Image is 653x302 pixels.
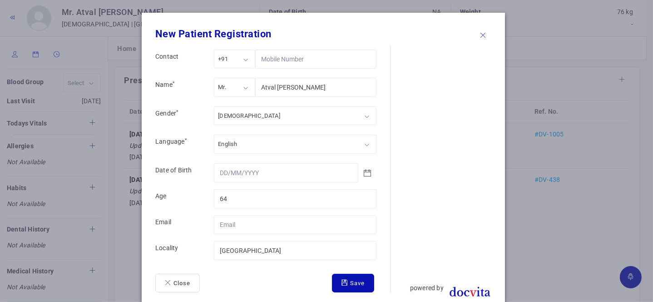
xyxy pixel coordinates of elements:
button: Close [155,274,200,293]
input: Locality [214,241,376,260]
div: [DEMOGRAPHIC_DATA] [218,111,280,121]
input: DD/MM/YYYY [214,163,358,182]
label: Age [148,191,207,205]
label: Locality [148,243,207,257]
label: Name [148,80,207,96]
input: Email [214,215,376,234]
label: Gender [148,109,207,124]
input: Name [255,78,376,97]
label: Language [148,137,207,152]
button: Save [332,274,374,293]
div: English [218,139,237,149]
input: Mobile Number [255,50,376,69]
label: Date of Birth [148,166,207,179]
label: Contact [148,52,207,67]
div: +91 [218,54,228,64]
label: Email [148,217,207,231]
b: New Patient Registration [155,28,272,40]
input: Age [214,189,376,208]
div: Mr. [218,82,226,92]
p: powered by [410,282,444,294]
img: DocVita logo [444,282,496,302]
